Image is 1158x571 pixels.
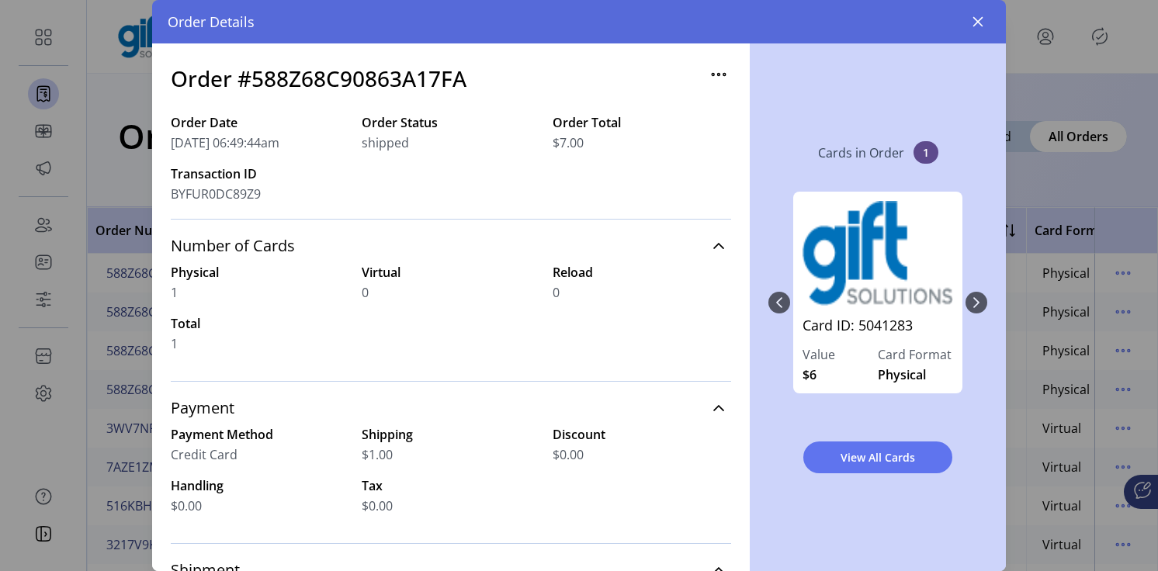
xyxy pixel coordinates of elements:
span: Credit Card [171,445,237,464]
label: Order Date [171,113,349,132]
span: Number of Cards [171,238,295,254]
label: Shipping [362,425,540,444]
span: 1 [914,141,938,164]
a: Payment [171,391,731,425]
label: Handling [171,476,349,495]
label: Value [803,345,878,364]
label: Order Total [553,113,731,132]
button: View All Cards [803,441,952,473]
h3: Order #588Z68C90863A17FA [171,62,466,95]
span: shipped [362,133,409,152]
label: Card Format [878,345,953,364]
span: 0 [362,283,369,302]
img: 5041283 [803,201,953,306]
span: 0 [553,283,560,302]
label: Physical [171,263,349,282]
span: $0.00 [362,497,393,515]
div: Number of Cards [171,263,731,372]
span: $7.00 [553,133,584,152]
div: Payment [171,425,731,534]
span: Order Details [168,12,255,33]
span: $0.00 [171,497,202,515]
label: Reload [553,263,731,282]
a: Card ID: 5041283 [803,315,953,345]
span: $6 [803,365,816,384]
span: Payment [171,400,234,416]
label: Transaction ID [171,164,349,183]
span: [DATE] 06:49:44am [171,133,279,152]
span: 1 [171,283,178,302]
span: Physical [878,365,926,384]
label: Total [171,314,349,333]
a: Number of Cards [171,229,731,263]
span: 1 [171,334,178,353]
label: Order Status [362,113,540,132]
label: Virtual [362,263,540,282]
label: Discount [553,425,731,444]
label: Payment Method [171,425,349,444]
span: $0.00 [553,445,584,464]
div: 0 [790,176,966,429]
span: View All Cards [823,449,932,465]
span: $1.00 [362,445,393,464]
span: BYFUR0DC89Z9 [171,185,261,203]
label: Tax [362,476,540,495]
p: Cards in Order [818,144,904,162]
